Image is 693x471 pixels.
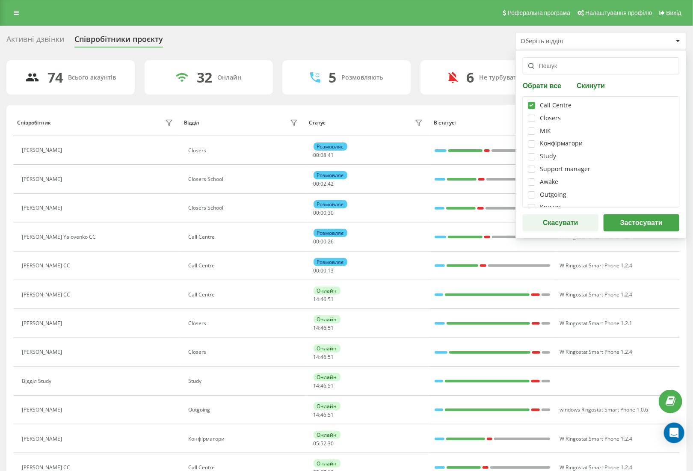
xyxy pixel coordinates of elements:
div: : : [314,354,334,360]
div: Call Centre [189,234,300,240]
div: Розмовляє [314,258,347,266]
div: [PERSON_NAME] [22,407,64,413]
div: Відділ Study [22,378,53,384]
div: 5 [329,69,337,86]
div: Closers [189,148,300,154]
div: Support manager [540,166,590,173]
span: 52 [321,440,327,447]
div: Study [189,378,300,384]
div: Онлайн [314,431,341,439]
div: Онлайн [314,287,341,295]
span: 00 [314,238,320,245]
div: : : [314,210,334,216]
div: Outgoing [540,191,566,198]
div: Closers [540,115,561,122]
div: Open Intercom Messenger [664,423,684,443]
span: 51 [328,382,334,389]
div: [PERSON_NAME] [22,349,64,355]
div: 6 [467,69,474,86]
span: 13 [328,267,334,274]
span: W Ringostat Smart Phone 1.2.4 [560,464,633,471]
div: Відділ [184,120,199,126]
div: МІК [540,127,551,135]
div: Онлайн [314,459,341,468]
div: Розмовляє [314,200,347,208]
div: Активні дзвінки [6,35,64,48]
div: Статус [309,120,326,126]
span: 46 [321,382,327,389]
span: 46 [321,324,327,332]
span: 14 [314,411,320,418]
span: 42 [328,180,334,187]
button: Обрати все [523,81,564,89]
span: 14 [314,324,320,332]
div: Співробітник [17,120,51,126]
div: Співробітники проєкту [74,35,163,48]
span: 00 [321,238,327,245]
span: 00 [321,209,327,216]
span: 00 [314,151,320,159]
span: 00 [314,209,320,216]
div: [PERSON_NAME] [22,205,64,211]
span: 00 [321,267,327,274]
div: : : [314,412,334,418]
div: Розмовляє [314,171,347,179]
span: 05 [314,440,320,447]
span: 51 [328,411,334,418]
div: Конфірматори [540,140,583,147]
div: Оберіть відділ [521,38,623,45]
span: Реферальна програма [508,9,571,16]
span: 08 [321,151,327,159]
div: Онлайн [314,402,341,410]
div: 74 [48,69,63,86]
div: : : [314,239,334,245]
div: Outgoing [189,407,300,413]
div: : : [314,152,334,158]
div: [PERSON_NAME] [22,176,64,182]
div: : : [314,325,334,331]
span: 41 [328,151,334,159]
div: Аwake [540,178,558,186]
span: 51 [328,324,334,332]
div: Конфірматори [189,436,300,442]
div: Не турбувати [480,74,521,81]
div: [PERSON_NAME] [22,320,64,326]
span: 51 [328,353,334,361]
span: 00 [314,267,320,274]
div: [PERSON_NAME] CC [22,263,72,269]
span: 30 [328,440,334,447]
span: 46 [321,296,327,303]
div: Онлайн [314,344,341,353]
div: Call Centre [189,292,300,298]
div: [PERSON_NAME] CC [22,292,72,298]
div: Всього акаунтів [68,74,116,81]
div: : : [314,181,334,187]
span: 30 [328,209,334,216]
div: Розмовляє [314,142,347,151]
span: W Ringostat Smart Phone 1.2.4 [560,435,633,442]
span: Вихід [666,9,681,16]
span: 14 [314,382,320,389]
div: Study [540,153,556,160]
div: [PERSON_NAME] Yalovenko CC [22,234,98,240]
div: : : [314,268,334,274]
div: Онлайн [314,315,341,323]
div: Call Centre [189,465,300,471]
div: : : [314,296,334,302]
span: 51 [328,296,334,303]
div: [PERSON_NAME] [22,147,64,153]
button: Скинути [574,81,607,89]
div: Call Centre [540,102,572,109]
span: 14 [314,296,320,303]
span: Налаштування профілю [585,9,652,16]
div: : : [314,383,334,389]
div: [PERSON_NAME] [22,436,64,442]
div: Closers [189,349,300,355]
div: Онлайн [314,373,341,381]
div: Closers [189,320,300,326]
input: Пошук [523,57,679,74]
span: 00 [314,180,320,187]
span: W Ringostat Smart Phone 1.2.4 [560,291,633,298]
span: 46 [321,411,327,418]
div: Closers School [189,205,300,211]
